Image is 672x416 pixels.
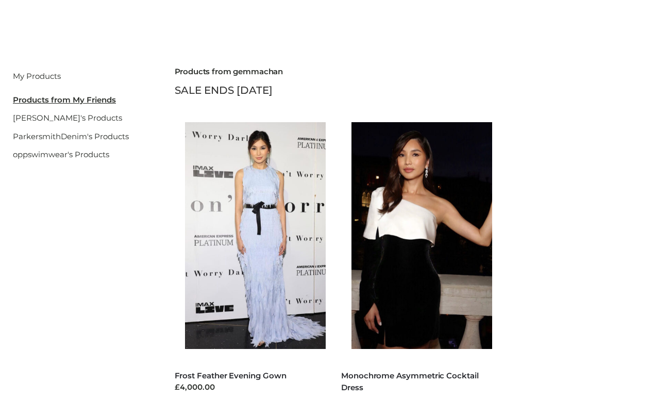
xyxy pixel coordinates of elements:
[13,113,122,123] a: [PERSON_NAME]'s Products
[13,131,129,141] a: ParkersmithDenim's Products
[341,371,479,392] a: Monochrome Asymmetric Cocktail Dress
[175,371,287,380] a: Frost Feather Evening Gown
[13,95,116,105] u: Products from My Friends
[175,81,660,99] div: SALE ENDS [DATE]
[175,67,660,76] h2: Products from gemmachan
[13,149,109,159] a: oppswimwear's Products
[175,381,326,393] div: £4,000.00
[13,71,61,81] a: My Products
